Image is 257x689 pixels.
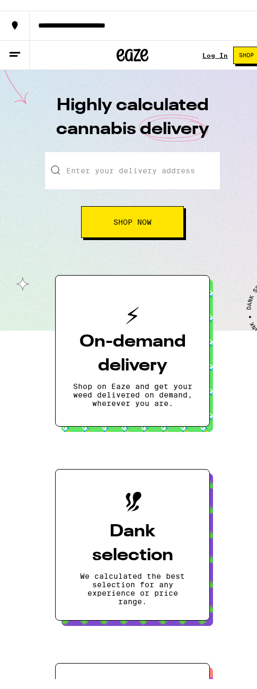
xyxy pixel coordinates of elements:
[55,458,210,610] button: Dank selectionWe calculated the best selection for any experience or price range.
[6,7,76,16] span: Hi. Need any help?
[53,83,212,142] h1: Highly calculated cannabis delivery
[73,509,192,557] h3: Dank selection
[45,142,220,179] input: Enter your delivery address
[202,41,228,48] a: Log In
[73,320,192,367] h3: On-demand delivery
[73,561,192,595] p: We calculated the best selection for any experience or price range.
[55,264,210,416] button: On-demand deliveryShop on Eaze and get your weed delivered on demand, wherever you are.
[239,42,254,48] span: Shop
[73,372,192,397] p: Shop on Eaze and get your weed delivered on demand, wherever you are.
[81,196,184,227] button: Shop Now
[113,208,152,215] span: Shop Now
